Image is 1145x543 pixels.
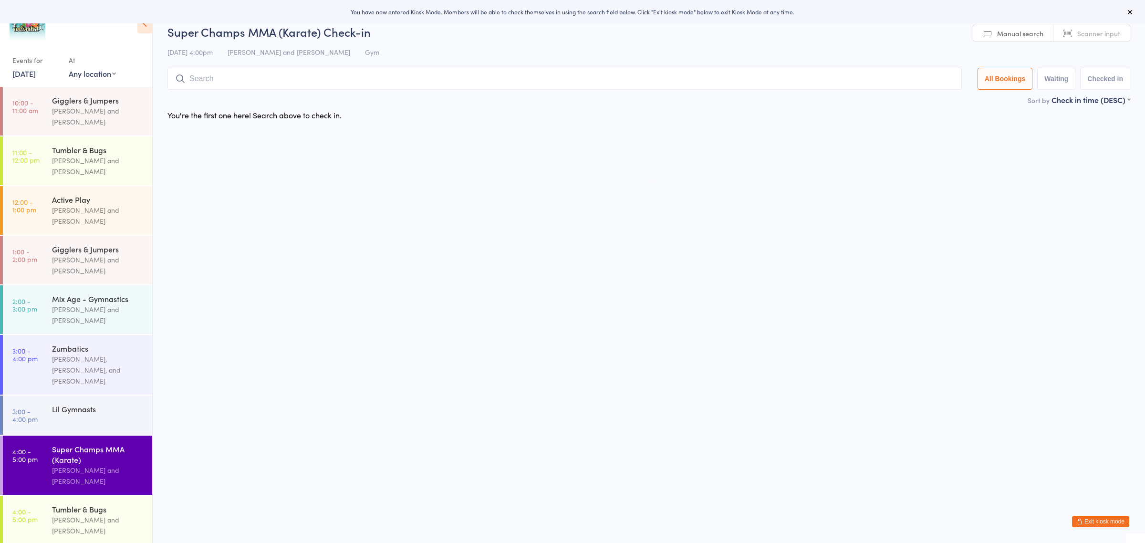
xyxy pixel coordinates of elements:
[52,155,144,177] div: [PERSON_NAME] and [PERSON_NAME]
[3,186,152,235] a: 12:00 -1:00 pmActive Play[PERSON_NAME] and [PERSON_NAME]
[1028,95,1050,105] label: Sort by
[12,347,38,362] time: 3:00 - 4:00 pm
[12,198,36,213] time: 12:00 - 1:00 pm
[12,448,38,463] time: 4:00 - 5:00 pm
[978,68,1033,90] button: All Bookings
[1077,29,1120,38] span: Scanner input
[52,444,144,465] div: Super Champs MMA (Karate)
[12,68,36,79] a: [DATE]
[12,248,37,263] time: 1:00 - 2:00 pm
[52,514,144,536] div: [PERSON_NAME] and [PERSON_NAME]
[12,99,38,114] time: 10:00 - 11:00 am
[12,407,38,423] time: 3:00 - 4:00 pm
[52,244,144,254] div: Gigglers & Jumpers
[52,254,144,276] div: [PERSON_NAME] and [PERSON_NAME]
[52,465,144,487] div: [PERSON_NAME] and [PERSON_NAME]
[365,47,379,57] span: Gym
[3,396,152,435] a: 3:00 -4:00 pmLil Gymnasts
[3,236,152,284] a: 1:00 -2:00 pmGigglers & Jumpers[PERSON_NAME] and [PERSON_NAME]
[10,7,45,43] img: Kids Unlimited - Jumeirah Park
[3,436,152,495] a: 4:00 -5:00 pmSuper Champs MMA (Karate)[PERSON_NAME] and [PERSON_NAME]
[1072,516,1129,527] button: Exit kiosk mode
[167,24,1130,40] h2: Super Champs MMA (Karate) Check-in
[3,335,152,395] a: 3:00 -4:00 pmZumbatics[PERSON_NAME], [PERSON_NAME], and [PERSON_NAME]
[52,194,144,205] div: Active Play
[1037,68,1075,90] button: Waiting
[15,8,1130,16] div: You have now entered Kiosk Mode. Members will be able to check themselves in using the search fie...
[997,29,1043,38] span: Manual search
[12,148,40,164] time: 11:00 - 12:00 pm
[52,105,144,127] div: [PERSON_NAME] and [PERSON_NAME]
[3,285,152,334] a: 2:00 -3:00 pmMix Age - Gymnastics[PERSON_NAME] and [PERSON_NAME]
[69,68,116,79] div: Any location
[52,404,144,414] div: Lil Gymnasts
[167,47,213,57] span: [DATE] 4:00pm
[1080,68,1130,90] button: Checked in
[12,508,38,523] time: 4:00 - 5:00 pm
[52,343,144,354] div: Zumbatics
[52,95,144,105] div: Gigglers & Jumpers
[1051,94,1130,105] div: Check in time (DESC)
[52,293,144,304] div: Mix Age - Gymnastics
[12,297,37,313] time: 2:00 - 3:00 pm
[12,52,59,68] div: Events for
[52,205,144,227] div: [PERSON_NAME] and [PERSON_NAME]
[69,52,116,68] div: At
[52,354,144,386] div: [PERSON_NAME], [PERSON_NAME], and [PERSON_NAME]
[52,504,144,514] div: Tumbler & Bugs
[167,68,962,90] input: Search
[228,47,350,57] span: [PERSON_NAME] and [PERSON_NAME]
[3,136,152,185] a: 11:00 -12:00 pmTumbler & Bugs[PERSON_NAME] and [PERSON_NAME]
[3,87,152,136] a: 10:00 -11:00 amGigglers & Jumpers[PERSON_NAME] and [PERSON_NAME]
[167,110,342,120] div: You're the first one here! Search above to check in.
[52,145,144,155] div: Tumbler & Bugs
[52,304,144,326] div: [PERSON_NAME] and [PERSON_NAME]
